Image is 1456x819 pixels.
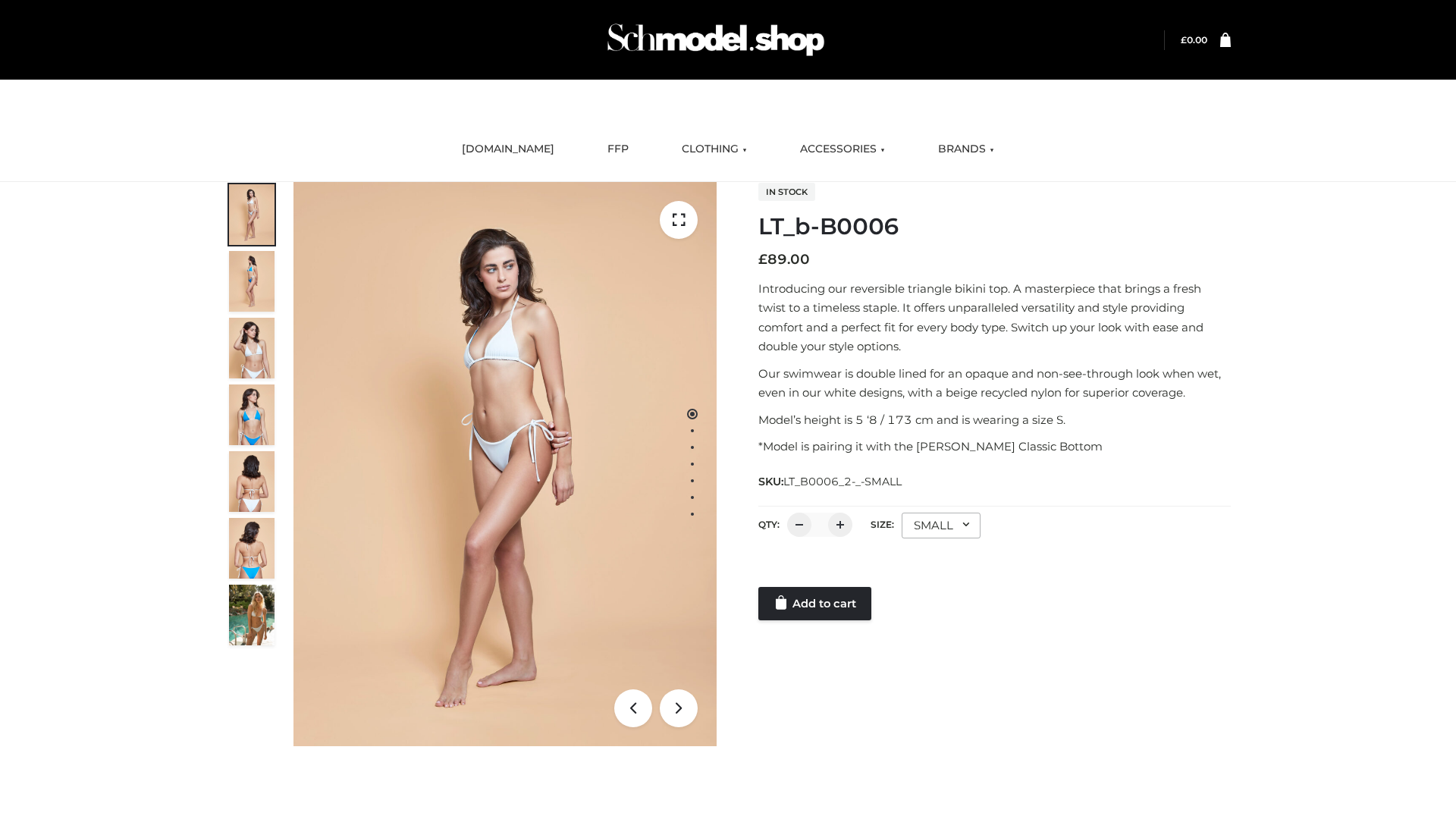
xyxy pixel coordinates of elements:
[758,437,1231,457] p: *Model is pairing it with the [PERSON_NAME] Classic Bottom
[670,133,758,166] a: CLOTHING
[758,364,1231,403] p: Our swimwear is double lined for an opaque and non-see-through look when wet, even in our white d...
[758,472,903,491] span: SKU:
[602,10,830,70] img: Schmodel Admin 964
[758,183,815,201] span: In stock
[758,251,767,268] span: £
[758,519,780,530] label: QTY:
[1181,34,1207,45] a: £0.00
[758,279,1231,356] p: Introducing our reversible triangle bikini top. A masterpiece that brings a fresh twist to a time...
[902,513,981,538] div: SMALL
[293,182,717,746] img: ArielClassicBikiniTop_CloudNine_AzureSky_OW114ECO_1
[450,133,566,166] a: [DOMAIN_NAME]
[789,133,896,166] a: ACCESSORIES
[229,384,275,445] img: ArielClassicBikiniTop_CloudNine_AzureSky_OW114ECO_4-scaled.jpg
[1181,34,1207,45] bdi: 0.00
[229,318,275,378] img: ArielClassicBikiniTop_CloudNine_AzureSky_OW114ECO_3-scaled.jpg
[229,251,275,312] img: ArielClassicBikiniTop_CloudNine_AzureSky_OW114ECO_2-scaled.jpg
[758,213,1231,240] h1: LT_b-B0006
[783,475,902,488] span: LT_B0006_2-_-SMALL
[1181,34,1187,45] span: £
[758,410,1231,430] p: Model’s height is 5 ‘8 / 173 cm and is wearing a size S.
[229,184,275,245] img: ArielClassicBikiniTop_CloudNine_AzureSky_OW114ECO_1-scaled.jpg
[229,518,275,579] img: ArielClassicBikiniTop_CloudNine_AzureSky_OW114ECO_8-scaled.jpg
[758,251,810,268] bdi: 89.00
[871,519,894,530] label: Size:
[229,585,275,645] img: Arieltop_CloudNine_AzureSky2.jpg
[229,451,275,512] img: ArielClassicBikiniTop_CloudNine_AzureSky_OW114ECO_7-scaled.jpg
[596,133,640,166] a: FFP
[927,133,1006,166] a: BRANDS
[758,587,871,620] a: Add to cart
